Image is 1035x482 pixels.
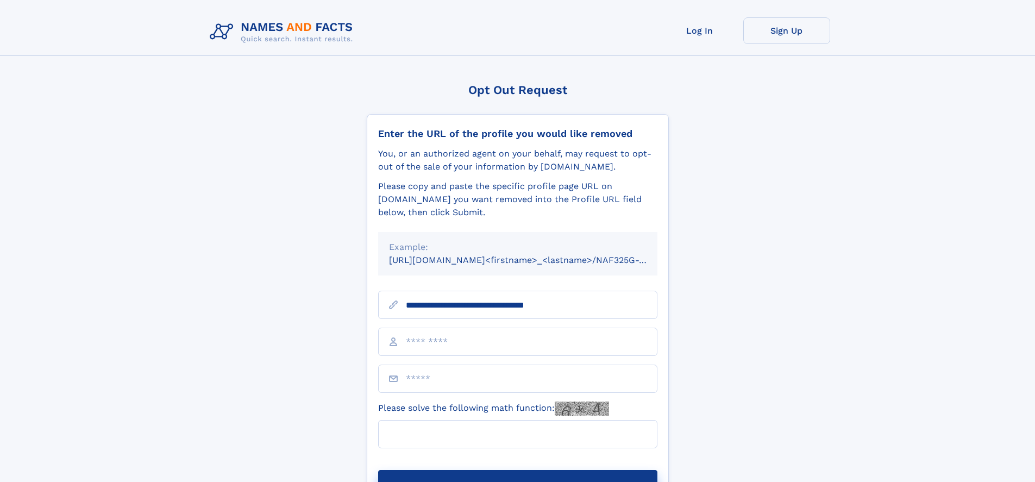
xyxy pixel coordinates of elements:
div: You, or an authorized agent on your behalf, may request to opt-out of the sale of your informatio... [378,147,657,173]
div: Opt Out Request [367,83,669,97]
div: Example: [389,241,647,254]
small: [URL][DOMAIN_NAME]<firstname>_<lastname>/NAF325G-xxxxxxxx [389,255,678,265]
a: Sign Up [743,17,830,44]
img: Logo Names and Facts [205,17,362,47]
div: Enter the URL of the profile you would like removed [378,128,657,140]
a: Log In [656,17,743,44]
div: Please copy and paste the specific profile page URL on [DOMAIN_NAME] you want removed into the Pr... [378,180,657,219]
label: Please solve the following math function: [378,402,609,416]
